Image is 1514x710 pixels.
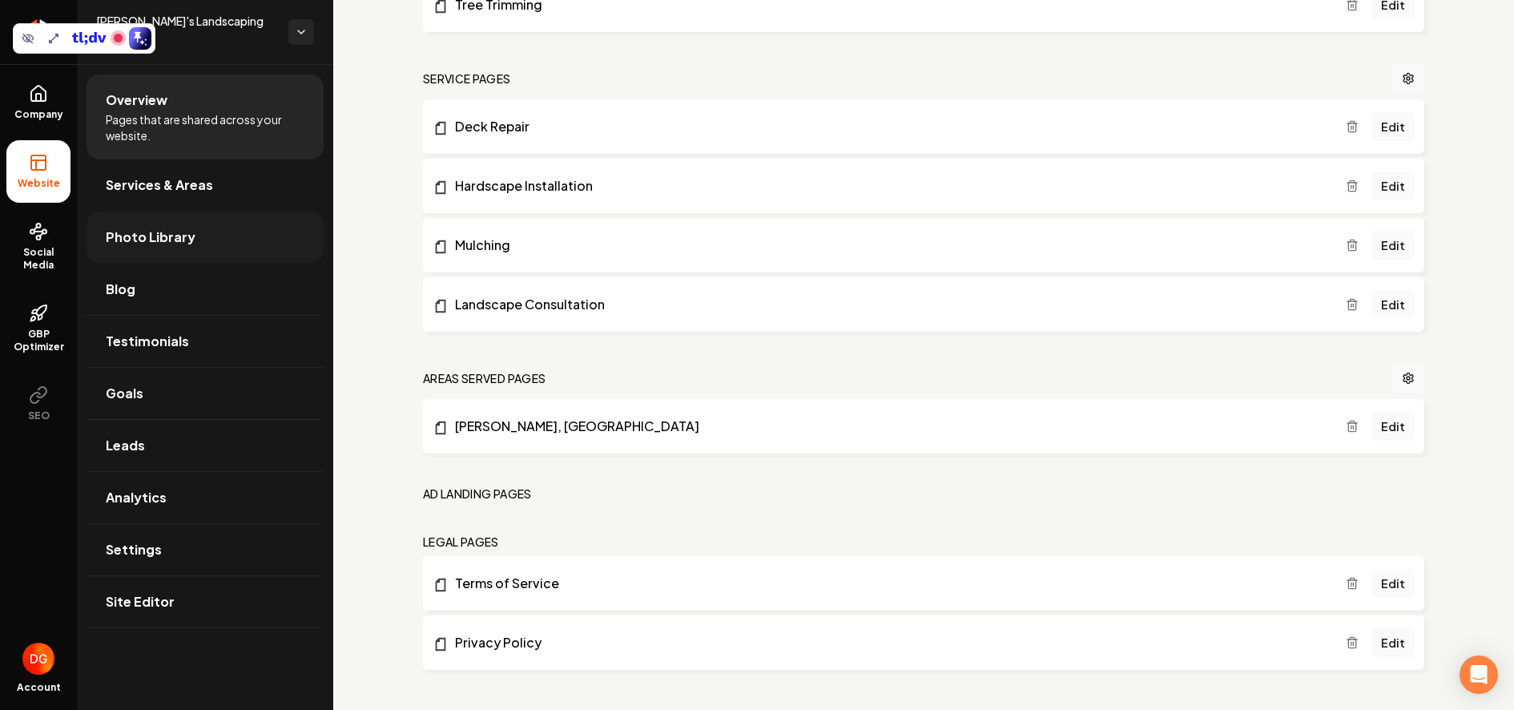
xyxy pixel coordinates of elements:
span: Company [8,108,70,121]
a: Edit [1371,412,1415,441]
span: Settings [106,540,162,559]
a: Edit [1371,290,1415,319]
span: Site Editor [106,592,175,611]
img: Rebolt Logo [24,19,54,45]
a: Company [6,71,70,134]
a: Site Editor [87,576,324,627]
span: Website [11,177,66,190]
a: Deck Repair [433,117,1346,136]
a: Edit [1371,231,1415,260]
a: GBP Optimizer [6,291,70,366]
a: Edit [1371,112,1415,141]
span: [PERSON_NAME]'s Landscaping [96,13,276,29]
a: Landscape Consultation [433,295,1346,314]
a: [PERSON_NAME], [GEOGRAPHIC_DATA] [433,417,1346,436]
span: Leads [106,436,145,455]
span: Website [96,29,276,51]
span: Pages that are shared across your website. [106,111,304,143]
span: SEO [22,409,56,422]
a: Edit [1371,171,1415,200]
a: Edit [1371,628,1415,657]
a: Testimonials [87,316,324,367]
a: Privacy Policy [433,633,1346,652]
a: Settings [87,524,324,575]
h2: Areas Served Pages [423,370,546,386]
h2: Service Pages [423,71,511,87]
span: Goals [106,384,143,403]
img: Daniel Goldstein [22,643,54,675]
span: Testimonials [106,332,189,351]
a: Mulching [433,236,1346,255]
span: Overview [106,91,167,110]
span: Blog [106,280,135,299]
div: Open Intercom Messenger [1460,656,1498,694]
button: Open user button [22,643,54,675]
span: Social Media [6,246,70,272]
span: Analytics [106,488,167,507]
a: Goals [87,368,324,419]
a: Terms of Service [433,574,1346,593]
h2: Legal Pages [423,534,499,550]
button: SEO [6,373,70,435]
span: Photo Library [106,228,195,247]
h2: Ad landing pages [423,486,532,502]
a: Social Media [6,209,70,284]
span: GBP Optimizer [6,328,70,353]
span: Account [17,681,61,694]
a: Leads [87,420,324,471]
a: Blog [87,264,324,315]
a: Edit [1371,569,1415,598]
a: Photo Library [87,212,324,263]
a: Hardscape Installation [433,176,1346,196]
span: Services & Areas [106,175,213,195]
a: Analytics [87,472,324,523]
a: Services & Areas [87,159,324,211]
